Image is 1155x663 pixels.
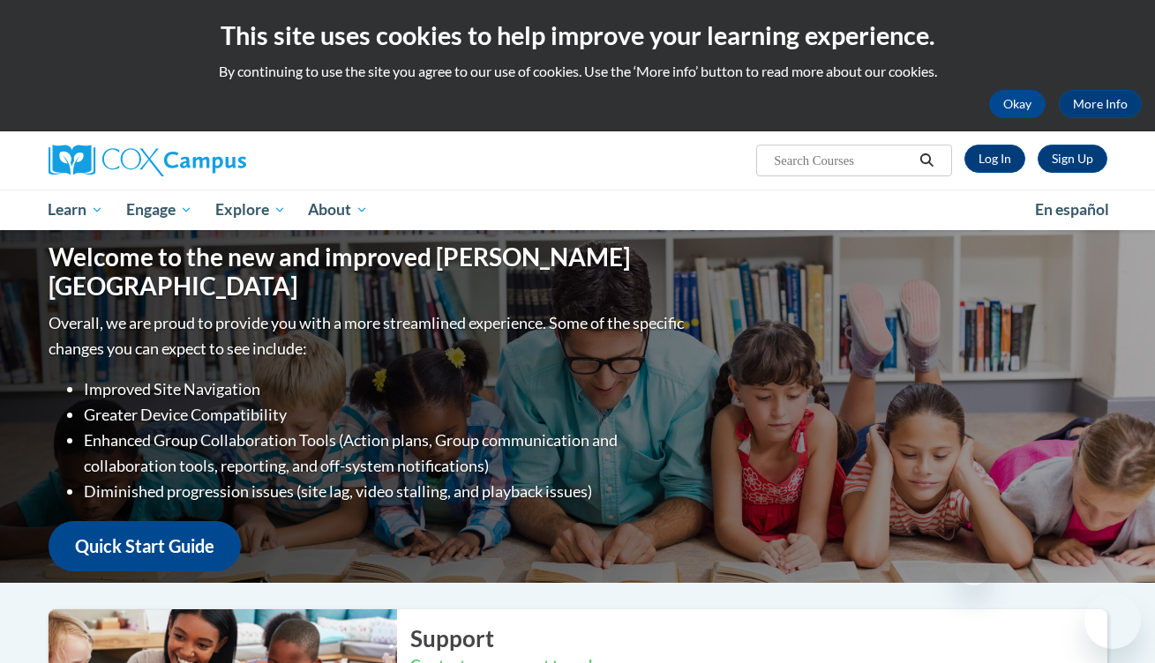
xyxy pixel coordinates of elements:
[37,190,116,230] a: Learn
[84,428,688,479] li: Enhanced Group Collaboration Tools (Action plans, Group communication and collaboration tools, re...
[84,376,688,402] li: Improved Site Navigation
[1024,191,1121,228] a: En español
[1059,90,1142,118] a: More Info
[215,199,286,220] span: Explore
[964,145,1025,173] a: Log In
[49,310,688,361] p: Overall, we are proud to provide you with a more streamlined experience. Some of the specific cha...
[1084,592,1141,649] iframe: Button to launch messaging window
[989,90,1046,118] button: Okay
[22,190,1134,230] div: Main menu
[296,190,379,230] a: About
[115,190,204,230] a: Engage
[126,199,192,220] span: Engage
[84,402,688,428] li: Greater Device Compatibility
[204,190,297,230] a: Explore
[49,521,241,571] a: Quick Start Guide
[956,550,991,585] iframe: Close message
[49,242,688,302] h1: Welcome to the new and improved [PERSON_NAME][GEOGRAPHIC_DATA]
[13,18,1142,53] h2: This site uses cookies to help improve your learning experience.
[1035,200,1109,219] span: En español
[13,62,1142,81] p: By continuing to use the site you agree to our use of cookies. Use the ‘More info’ button to read...
[49,145,246,176] img: Cox Campus
[410,622,1107,654] h2: Support
[48,199,103,220] span: Learn
[772,150,913,171] input: Search Courses
[49,145,384,176] a: Cox Campus
[1038,145,1107,173] a: Register
[913,150,940,171] button: Search
[308,199,368,220] span: About
[84,479,688,504] li: Diminished progression issues (site lag, video stalling, and playback issues)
